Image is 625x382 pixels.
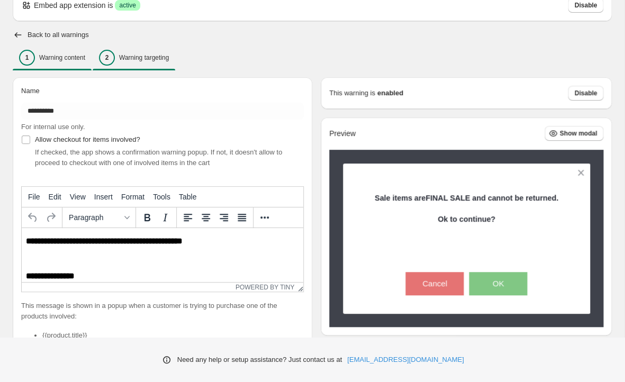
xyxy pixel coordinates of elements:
div: Resize [294,283,303,292]
span: Table [179,193,196,201]
button: 2Warning targeting [93,47,175,69]
button: Formats [65,208,133,226]
button: Undo [24,208,42,226]
button: Show modal [545,126,603,141]
body: Rich Text Area. Press ALT-0 for help. [4,8,277,96]
h2: Back to all warnings [28,31,89,39]
span: For internal use only. [21,123,85,131]
div: 2 [99,50,115,66]
a: [EMAIL_ADDRESS][DOMAIN_NAME] [347,354,464,365]
h2: Preview [329,129,356,138]
button: Align left [179,208,197,226]
strong: Ok to continue? [438,215,495,223]
span: Disable [574,89,597,97]
span: Format [121,193,144,201]
button: More... [256,208,274,226]
span: Tools [153,193,170,201]
span: Show modal [559,129,597,138]
div: 1 [19,50,35,66]
a: Powered by Tiny [235,284,295,291]
button: Italic [156,208,174,226]
strong: enabled [377,88,403,98]
span: View [70,193,86,201]
strong: Sale items are [375,194,425,202]
button: Disable [568,86,603,101]
span: Edit [49,193,61,201]
span: If checked, the app shows a confirmation warning popup. If not, it doesn't allow to proceed to ch... [35,148,282,167]
span: File [28,193,40,201]
span: Name [21,87,40,95]
span: Allow checkout for items involved? [35,135,140,143]
button: Justify [233,208,251,226]
button: Bold [138,208,156,226]
button: Cancel [405,272,464,295]
p: Warning targeting [119,53,169,62]
button: 1Warning content [13,47,92,69]
span: Paragraph [69,213,121,222]
button: Align center [197,208,215,226]
p: Warning content [39,53,85,62]
li: {{product.title}} [42,330,304,341]
p: This message is shown in a popup when a customer is trying to purchase one of the products involved: [21,301,304,322]
button: OK [469,272,527,295]
button: Redo [42,208,60,226]
iframe: Rich Text Area [22,228,303,282]
p: This warning is [329,88,375,98]
span: Disable [574,1,597,10]
strong: FINAL SALE and cannot be returned. [425,194,558,202]
button: Align right [215,208,233,226]
span: Insert [94,193,113,201]
span: active [119,1,135,10]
